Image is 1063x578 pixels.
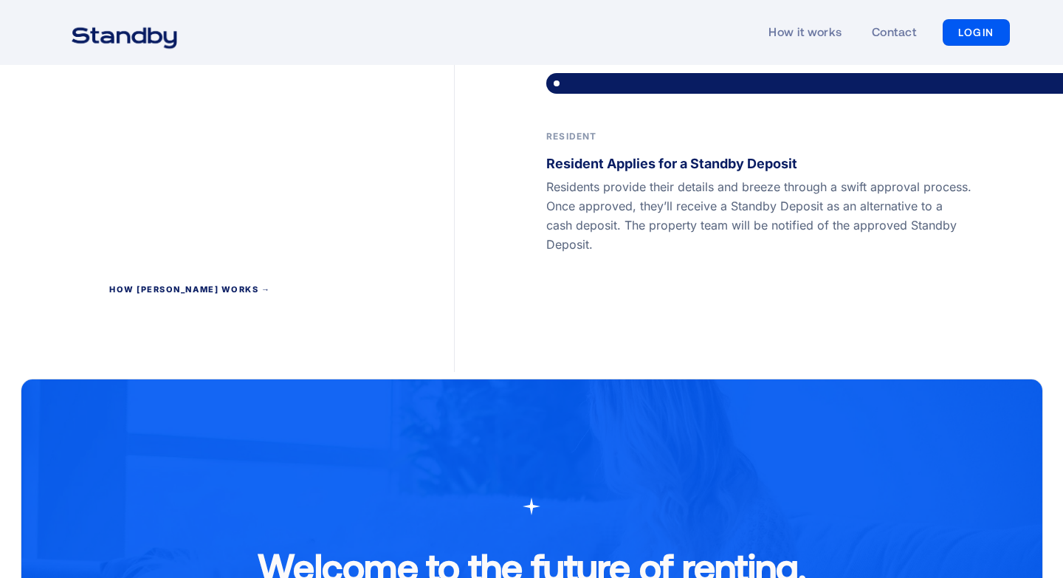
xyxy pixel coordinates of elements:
[546,177,972,254] p: Residents provide their details and breeze through a swift approval process. Once approved, they’...
[53,18,196,47] a: home
[546,156,797,171] strong: Resident Applies for a Standby Deposit
[943,19,1010,46] a: LOGIN
[546,131,597,142] strong: Resident
[109,285,271,298] a: How [PERSON_NAME] works →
